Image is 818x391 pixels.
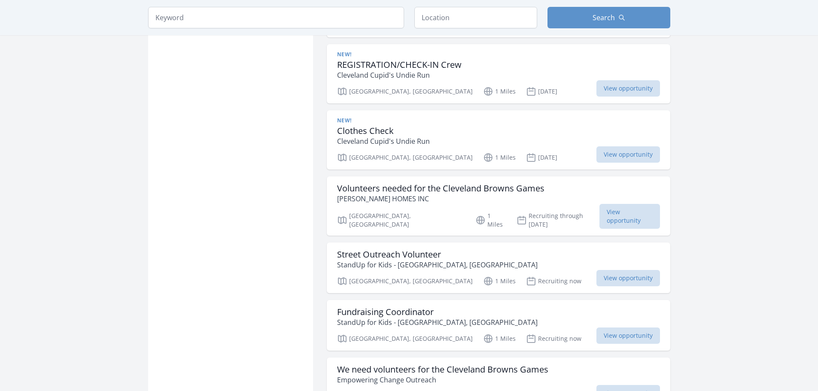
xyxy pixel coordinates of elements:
[327,300,670,351] a: Fundraising Coordinator StandUp for Kids - [GEOGRAPHIC_DATA], [GEOGRAPHIC_DATA] [GEOGRAPHIC_DATA]...
[337,212,465,229] p: [GEOGRAPHIC_DATA], [GEOGRAPHIC_DATA]
[337,126,430,136] h3: Clothes Check
[593,12,615,23] span: Search
[337,249,538,260] h3: Street Outreach Volunteer
[596,146,660,163] span: View opportunity
[596,80,660,97] span: View opportunity
[526,276,581,286] p: Recruiting now
[337,183,544,194] h3: Volunteers needed for the Cleveland Browns Games
[337,260,538,270] p: StandUp for Kids - [GEOGRAPHIC_DATA], [GEOGRAPHIC_DATA]
[337,317,538,327] p: StandUp for Kids - [GEOGRAPHIC_DATA], [GEOGRAPHIC_DATA]
[337,307,538,317] h3: Fundraising Coordinator
[337,364,548,375] h3: We need volunteers for the Cleveland Browns Games
[337,60,462,70] h3: REGISTRATION/CHECK-IN Crew
[337,276,473,286] p: [GEOGRAPHIC_DATA], [GEOGRAPHIC_DATA]
[337,70,462,80] p: Cleveland Cupid's Undie Run
[337,117,352,124] span: New!
[526,333,581,344] p: Recruiting now
[337,152,473,163] p: [GEOGRAPHIC_DATA], [GEOGRAPHIC_DATA]
[483,152,516,163] p: 1 Miles
[414,7,537,28] input: Location
[337,333,473,344] p: [GEOGRAPHIC_DATA], [GEOGRAPHIC_DATA]
[483,276,516,286] p: 1 Miles
[337,194,544,204] p: [PERSON_NAME] HOMES INC
[327,110,670,170] a: New! Clothes Check Cleveland Cupid's Undie Run [GEOGRAPHIC_DATA], [GEOGRAPHIC_DATA] 1 Miles [DATE...
[148,7,404,28] input: Keyword
[337,136,430,146] p: Cleveland Cupid's Undie Run
[599,204,660,229] span: View opportunity
[526,86,557,97] p: [DATE]
[327,242,670,293] a: Street Outreach Volunteer StandUp for Kids - [GEOGRAPHIC_DATA], [GEOGRAPHIC_DATA] [GEOGRAPHIC_DAT...
[596,327,660,344] span: View opportunity
[483,333,516,344] p: 1 Miles
[547,7,670,28] button: Search
[596,270,660,286] span: View opportunity
[483,86,516,97] p: 1 Miles
[475,212,506,229] p: 1 Miles
[337,51,352,58] span: New!
[327,44,670,103] a: New! REGISTRATION/CHECK-IN Crew Cleveland Cupid's Undie Run [GEOGRAPHIC_DATA], [GEOGRAPHIC_DATA] ...
[337,86,473,97] p: [GEOGRAPHIC_DATA], [GEOGRAPHIC_DATA]
[526,152,557,163] p: [DATE]
[337,375,548,385] p: Empowering Change Outreach
[327,176,670,236] a: Volunteers needed for the Cleveland Browns Games [PERSON_NAME] HOMES INC [GEOGRAPHIC_DATA], [GEOG...
[517,212,599,229] p: Recruiting through [DATE]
